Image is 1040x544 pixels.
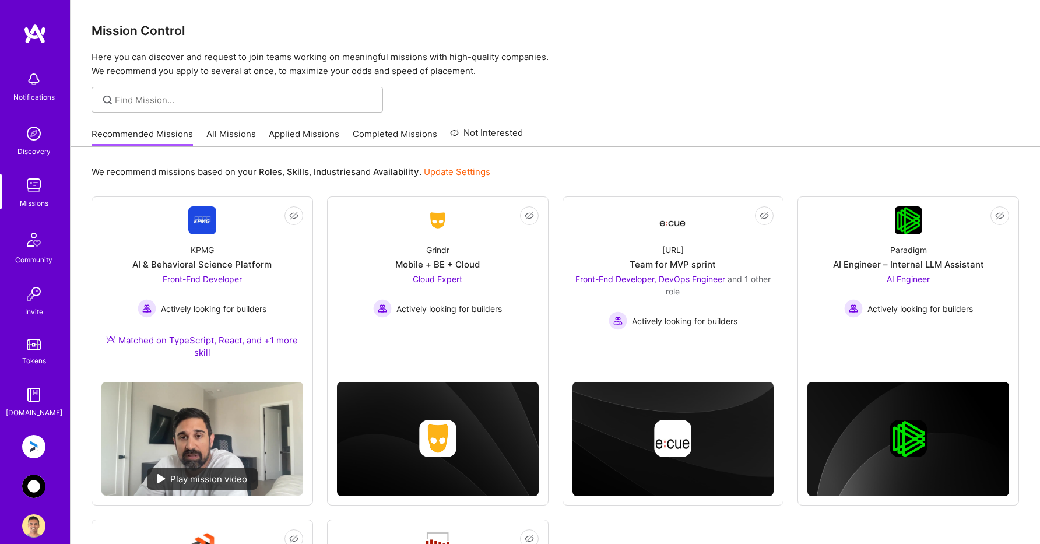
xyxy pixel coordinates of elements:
p: Here you can discover and request to join teams working on meaningful missions with high-quality ... [92,50,1019,78]
div: Team for MVP sprint [630,258,716,271]
div: [DOMAIN_NAME] [6,406,62,419]
div: Discovery [17,145,51,157]
img: AnyTeam: Team for AI-Powered Sales Platform [22,475,45,498]
img: Community [20,226,48,254]
img: discovery [22,122,45,145]
p: We recommend missions based on your , , and . [92,166,490,178]
a: Company LogoGrindrMobile + BE + CloudCloud Expert Actively looking for buildersActively looking f... [337,206,539,346]
i: icon EyeClosed [289,211,298,220]
img: cover [572,382,774,496]
b: Availability [373,166,419,177]
a: Not Interested [450,126,523,147]
img: play [157,474,166,483]
h3: Mission Control [92,23,1019,38]
i: icon EyeClosed [289,534,298,543]
a: Recommended Missions [92,128,193,147]
div: Notifications [13,91,55,103]
img: Anguleris: BIMsmart AI MVP [22,435,45,458]
img: guide book [22,383,45,406]
b: Skills [287,166,309,177]
img: cover [807,382,1009,496]
img: No Mission [101,382,303,495]
span: Actively looking for builders [632,315,737,327]
a: All Missions [206,128,256,147]
img: Company Logo [659,210,687,231]
i: icon EyeClosed [995,211,1004,220]
a: Completed Missions [353,128,437,147]
img: Company logo [890,420,927,457]
div: Tokens [22,355,46,367]
span: Front-End Developer [163,274,242,284]
i: icon EyeClosed [525,534,534,543]
img: Actively looking for builders [373,299,392,318]
a: User Avatar [19,514,48,538]
i: icon EyeClosed [760,211,769,220]
img: Company Logo [188,206,216,234]
div: KPMG [191,244,214,256]
div: Matched on TypeScript, React, and +1 more skill [101,334,303,359]
div: Community [15,254,52,266]
img: Actively looking for builders [138,299,156,318]
img: Ateam Purple Icon [106,335,115,344]
i: icon SearchGrey [101,93,114,107]
span: Actively looking for builders [161,303,266,315]
div: Paradigm [890,244,927,256]
span: Actively looking for builders [867,303,973,315]
span: Front-End Developer, DevOps Engineer [575,274,725,284]
div: AI & Behavioral Science Platform [132,258,272,271]
a: Company LogoParadigmAI Engineer – Internal LLM AssistantAI Engineer Actively looking for builders... [807,206,1009,346]
span: Actively looking for builders [396,303,502,315]
a: Applied Missions [269,128,339,147]
div: AI Engineer – Internal LLM Assistant [833,258,984,271]
div: Grindr [426,244,449,256]
a: Update Settings [424,166,490,177]
a: Company LogoKPMGAI & Behavioral Science PlatformFront-End Developer Actively looking for builders... [101,206,303,373]
div: [URL] [662,244,684,256]
img: teamwork [22,174,45,197]
img: tokens [27,339,41,350]
img: User Avatar [22,514,45,538]
img: Actively looking for builders [844,299,863,318]
div: Play mission video [147,468,258,490]
span: Cloud Expert [413,274,462,284]
div: Invite [25,306,43,318]
img: Invite [22,282,45,306]
i: icon EyeClosed [525,211,534,220]
span: AI Engineer [887,274,930,284]
b: Roles [259,166,282,177]
img: cover [337,382,539,496]
a: Company Logo[URL]Team for MVP sprintFront-End Developer, DevOps Engineer and 1 other roleActively... [572,206,774,346]
img: Company logo [654,420,691,457]
img: bell [22,68,45,91]
a: AnyTeam: Team for AI-Powered Sales Platform [19,475,48,498]
img: Company Logo [424,210,452,231]
a: Anguleris: BIMsmart AI MVP [19,435,48,458]
div: Mobile + BE + Cloud [395,258,480,271]
img: logo [23,23,47,44]
img: Company logo [419,420,456,457]
div: Missions [20,197,48,209]
input: Find Mission... [115,94,374,106]
img: Company Logo [895,206,922,234]
b: Industries [314,166,356,177]
img: Actively looking for builders [609,311,627,330]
